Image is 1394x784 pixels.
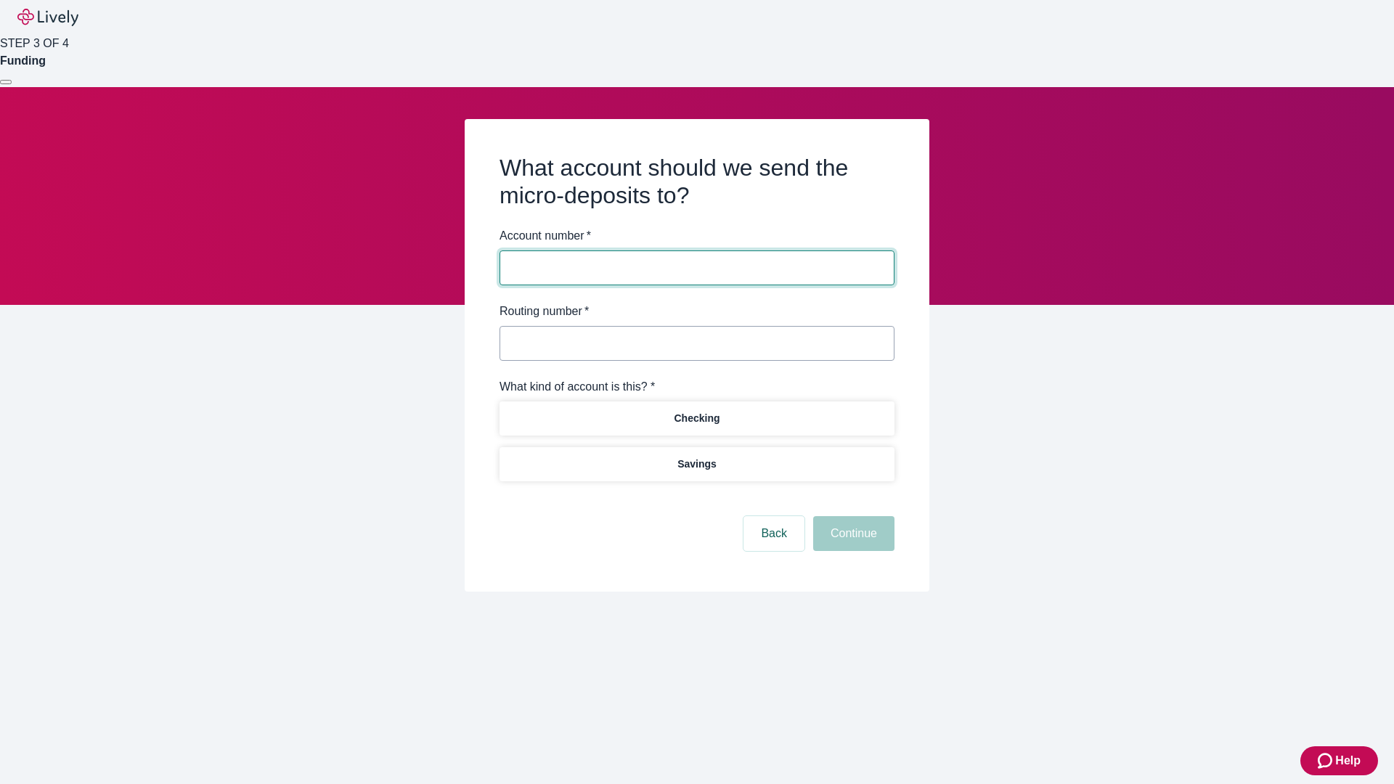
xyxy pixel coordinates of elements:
[500,447,894,481] button: Savings
[500,378,655,396] label: What kind of account is this? *
[500,303,589,320] label: Routing number
[500,401,894,436] button: Checking
[500,227,591,245] label: Account number
[17,9,78,26] img: Lively
[1300,746,1378,775] button: Zendesk support iconHelp
[743,516,804,551] button: Back
[677,457,717,472] p: Savings
[1318,752,1335,769] svg: Zendesk support icon
[500,154,894,210] h2: What account should we send the micro-deposits to?
[674,411,720,426] p: Checking
[1335,752,1361,769] span: Help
